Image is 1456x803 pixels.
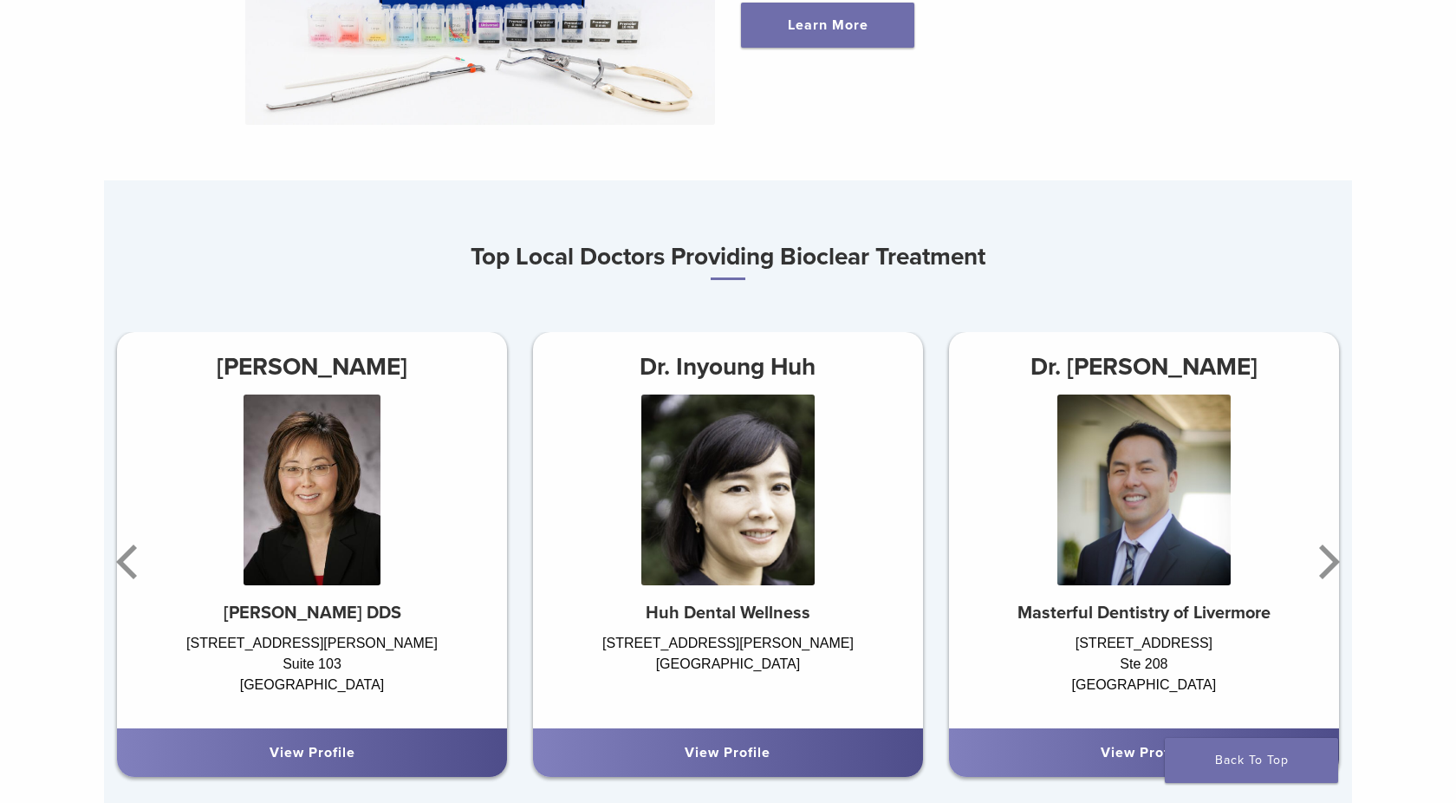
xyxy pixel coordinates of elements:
h3: Dr. Inyoung Huh [533,346,923,388]
strong: Masterful Dentistry of Livermore [1017,603,1271,623]
strong: Huh Dental Wellness [646,603,810,623]
button: Previous [113,510,147,614]
a: View Profile [685,744,770,761]
a: View Profile [270,744,355,761]
strong: [PERSON_NAME] DDS [224,603,401,623]
a: View Profile [1101,744,1186,761]
a: Learn More [741,3,914,48]
div: [STREET_ADDRESS][PERSON_NAME] Suite 103 [GEOGRAPHIC_DATA] [117,633,507,711]
h3: Top Local Doctors Providing Bioclear Treatment [104,236,1352,280]
h3: [PERSON_NAME] [117,346,507,388]
img: Dr. Inyoung Huh [641,395,815,585]
button: Next [1309,510,1343,614]
img: Dr.Nancy Shiba [244,395,380,585]
h3: Dr. [PERSON_NAME] [949,346,1339,388]
div: [STREET_ADDRESS][PERSON_NAME] [GEOGRAPHIC_DATA] [533,633,923,711]
a: Back To Top [1165,738,1338,783]
div: [STREET_ADDRESS] Ste 208 [GEOGRAPHIC_DATA] [949,633,1339,711]
img: Dr. John Chan [1057,395,1231,585]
